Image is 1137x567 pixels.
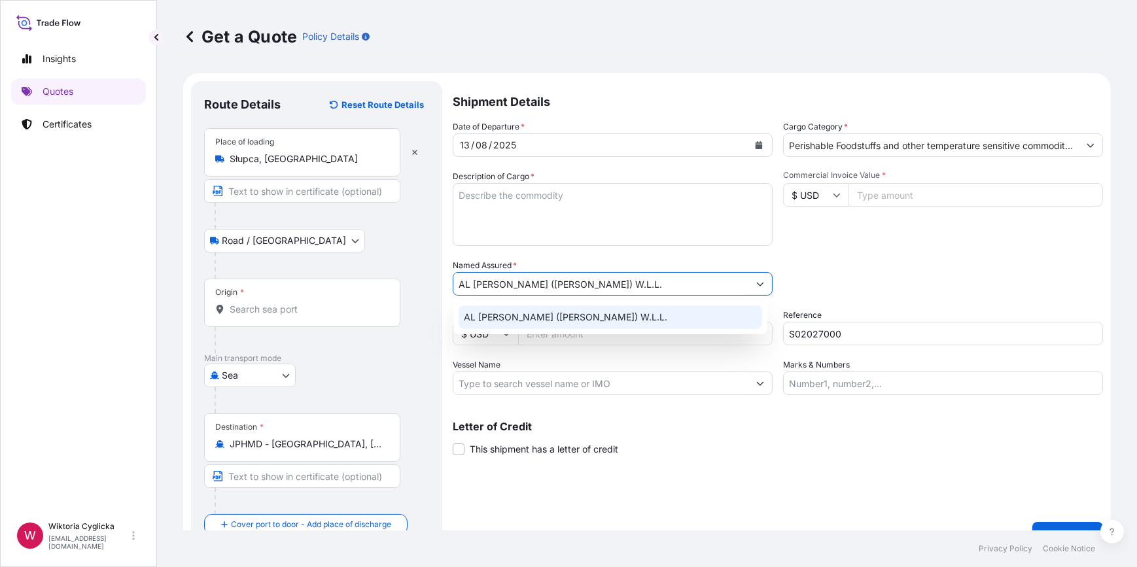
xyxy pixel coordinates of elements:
[230,438,384,451] input: Destination
[204,229,365,252] button: Select transport
[453,170,534,183] label: Description of Cargo
[453,421,1103,432] p: Letter of Credit
[453,358,500,371] label: Vessel Name
[979,543,1032,554] p: Privacy Policy
[748,135,769,156] button: Calendar
[474,137,489,153] div: month,
[489,137,492,153] div: /
[1079,133,1102,157] button: Show suggestions
[748,272,772,296] button: Show suggestions
[1043,528,1093,541] p: Get a Quote
[341,98,424,111] p: Reset Route Details
[222,369,238,382] span: Sea
[204,353,429,364] p: Main transport mode
[453,120,525,133] span: Date of Departure
[215,422,264,432] div: Destination
[24,529,36,542] span: W
[459,305,762,329] div: Suggestions
[748,371,772,395] button: Show suggestions
[848,183,1103,207] input: Type amount
[453,81,1103,120] p: Shipment Details
[215,137,274,147] div: Place of loading
[464,311,667,324] span: AL [PERSON_NAME] ([PERSON_NAME]) W.L.L.
[204,364,296,387] button: Select transport
[453,371,748,395] input: Type to search vessel name or IMO
[230,152,384,165] input: Place of loading
[470,443,618,456] span: This shipment has a letter of credit
[43,52,76,65] p: Insights
[204,179,400,203] input: Text to appear on certificate
[302,30,359,43] p: Policy Details
[204,464,400,488] input: Text to appear on certificate
[783,309,822,322] label: Reference
[1043,543,1095,554] p: Cookie Notice
[215,287,244,298] div: Origin
[48,534,130,550] p: [EMAIL_ADDRESS][DOMAIN_NAME]
[783,120,848,133] label: Cargo Category
[453,272,748,296] input: Full name
[783,322,1103,345] input: Your internal reference
[492,137,517,153] div: year,
[43,85,73,98] p: Quotes
[783,371,1103,395] input: Number1, number2,...
[231,518,391,531] span: Cover port to door - Add place of discharge
[204,97,281,112] p: Route Details
[222,234,346,247] span: Road / [GEOGRAPHIC_DATA]
[43,118,92,131] p: Certificates
[453,259,517,272] label: Named Assured
[471,137,474,153] div: /
[783,358,850,371] label: Marks & Numbers
[783,170,1103,180] span: Commercial Invoice Value
[48,521,130,532] p: Wiktoria Cyglicka
[459,137,471,153] div: day,
[230,303,384,316] input: Origin
[784,133,1079,157] input: Select a commodity type
[183,26,297,47] p: Get a Quote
